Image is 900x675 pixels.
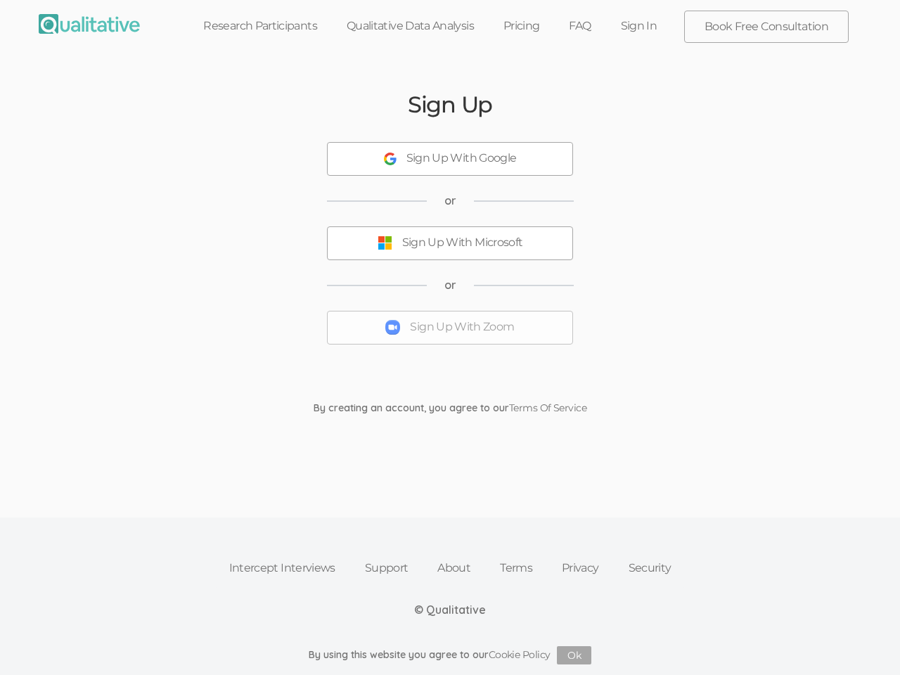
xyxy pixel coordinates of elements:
div: By creating an account, you agree to our [303,401,597,415]
a: Book Free Consultation [685,11,848,42]
a: Support [350,553,423,584]
img: Sign Up With Zoom [385,320,400,335]
a: Terms Of Service [509,401,586,414]
span: or [444,277,456,293]
h2: Sign Up [408,92,492,117]
div: Sign Up With Zoom [410,319,514,335]
a: Research Participants [188,11,332,41]
a: About [423,553,485,584]
a: Terms [485,553,547,584]
img: Sign Up With Microsoft [378,236,392,250]
a: Security [614,553,686,584]
span: or [444,193,456,209]
a: Cookie Policy [489,648,551,661]
div: Sign Up With Google [406,150,517,167]
div: Sign Up With Microsoft [402,235,523,251]
button: Sign Up With Microsoft [327,226,573,260]
a: Sign In [606,11,672,41]
a: FAQ [554,11,605,41]
iframe: Chat Widget [830,607,900,675]
img: Sign Up With Google [384,153,397,165]
button: Sign Up With Zoom [327,311,573,345]
a: Intercept Interviews [214,553,350,584]
button: Sign Up With Google [327,142,573,176]
button: Ok [557,646,591,664]
a: Qualitative Data Analysis [332,11,489,41]
a: Pricing [489,11,555,41]
div: © Qualitative [414,602,486,618]
div: By using this website you agree to our [309,646,592,664]
img: Qualitative [39,14,140,34]
a: Privacy [547,553,614,584]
